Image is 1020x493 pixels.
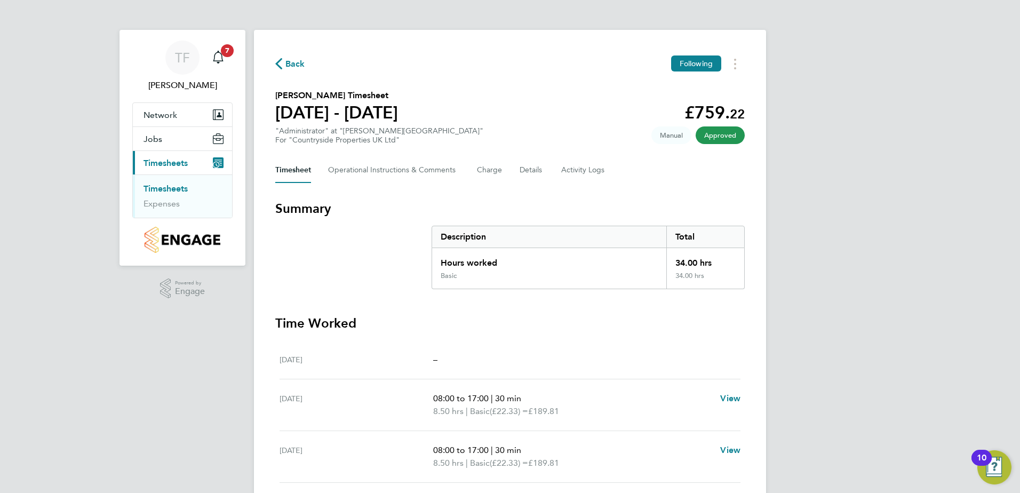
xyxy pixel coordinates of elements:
div: 10 [977,458,986,472]
span: £189.81 [528,406,559,416]
a: TF[PERSON_NAME] [132,41,233,92]
a: Expenses [144,198,180,209]
h1: [DATE] - [DATE] [275,102,398,123]
span: 7 [221,44,234,57]
span: Basic [470,457,490,470]
div: Total [666,226,744,248]
span: This timesheet was manually created. [651,126,691,144]
span: £189.81 [528,458,559,468]
span: | [466,458,468,468]
span: 30 min [495,393,521,403]
span: Back [285,58,305,70]
span: Tony Farrow [132,79,233,92]
button: Operational Instructions & Comments [328,157,460,183]
div: 34.00 hrs [666,272,744,289]
span: Basic [470,405,490,418]
div: "Administrator" at "[PERSON_NAME][GEOGRAPHIC_DATA]" [275,126,483,145]
button: Timesheet [275,157,311,183]
div: Timesheets [133,174,232,218]
div: For "Countryside Properties UK Ltd" [275,136,483,145]
button: Activity Logs [561,157,606,183]
button: Details [520,157,544,183]
a: Powered byEngage [160,279,205,299]
span: | [491,393,493,403]
span: TF [175,51,190,65]
h3: Time Worked [275,315,745,332]
span: Jobs [144,134,162,144]
a: View [720,444,740,457]
span: Timesheets [144,158,188,168]
div: 34.00 hrs [666,248,744,272]
img: countryside-properties-logo-retina.png [145,227,220,253]
span: 08:00 to 17:00 [433,445,489,455]
span: View [720,393,740,403]
span: 22 [730,106,745,122]
span: Network [144,110,177,120]
span: Engage [175,287,205,296]
button: Following [671,55,721,71]
div: [DATE] [280,353,433,366]
a: 7 [208,41,229,75]
button: Jobs [133,127,232,150]
span: 08:00 to 17:00 [433,393,489,403]
span: Powered by [175,279,205,288]
span: (£22.33) = [490,458,528,468]
button: Timesheets [133,151,232,174]
span: (£22.33) = [490,406,528,416]
span: This timesheet has been approved. [696,126,745,144]
app-decimal: £759. [684,102,745,123]
span: 30 min [495,445,521,455]
h2: [PERSON_NAME] Timesheet [275,89,398,102]
span: 8.50 hrs [433,406,464,416]
span: | [466,406,468,416]
button: Open Resource Center, 10 new notifications [977,450,1011,484]
span: View [720,445,740,455]
span: | [491,445,493,455]
div: Description [432,226,666,248]
a: Go to home page [132,227,233,253]
div: [DATE] [280,392,433,418]
a: Timesheets [144,184,188,194]
a: View [720,392,740,405]
button: Back [275,57,305,70]
span: 8.50 hrs [433,458,464,468]
nav: Main navigation [119,30,245,266]
h3: Summary [275,200,745,217]
span: – [433,354,437,364]
button: Timesheets Menu [726,55,745,72]
button: Network [133,103,232,126]
div: Summary [432,226,745,289]
button: Charge [477,157,503,183]
div: [DATE] [280,444,433,470]
div: Hours worked [432,248,666,272]
span: Following [680,59,713,68]
div: Basic [441,272,457,280]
